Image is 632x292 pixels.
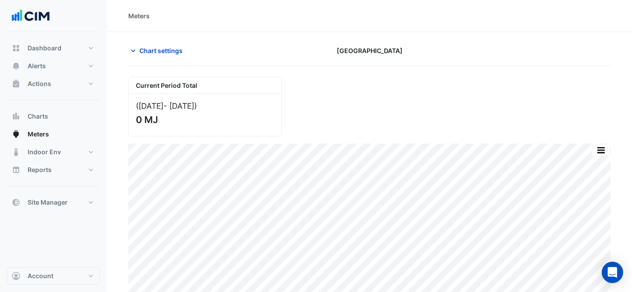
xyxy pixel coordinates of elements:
[602,262,623,283] div: Open Intercom Messenger
[128,43,188,58] button: Chart settings
[7,161,100,179] button: Reports
[28,165,52,174] span: Reports
[7,57,100,75] button: Alerts
[7,193,100,211] button: Site Manager
[28,112,48,121] span: Charts
[139,46,183,55] span: Chart settings
[7,75,100,93] button: Actions
[129,77,281,94] div: Current Period Total
[12,148,20,156] app-icon: Indoor Env
[12,44,20,53] app-icon: Dashboard
[28,148,61,156] span: Indoor Env
[12,79,20,88] app-icon: Actions
[592,144,610,156] button: More Options
[7,39,100,57] button: Dashboard
[28,79,51,88] span: Actions
[7,107,100,125] button: Charts
[12,198,20,207] app-icon: Site Manager
[12,62,20,70] app-icon: Alerts
[28,130,49,139] span: Meters
[12,112,20,121] app-icon: Charts
[12,130,20,139] app-icon: Meters
[28,44,61,53] span: Dashboard
[337,46,403,55] span: [GEOGRAPHIC_DATA]
[128,11,150,21] div: Meters
[7,267,100,285] button: Account
[28,271,53,280] span: Account
[163,101,194,111] span: - [DATE]
[136,114,273,125] div: 0 MJ
[7,143,100,161] button: Indoor Env
[12,165,20,174] app-icon: Reports
[11,7,51,25] img: Company Logo
[136,101,274,111] div: ([DATE] )
[7,125,100,143] button: Meters
[28,198,68,207] span: Site Manager
[28,62,46,70] span: Alerts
